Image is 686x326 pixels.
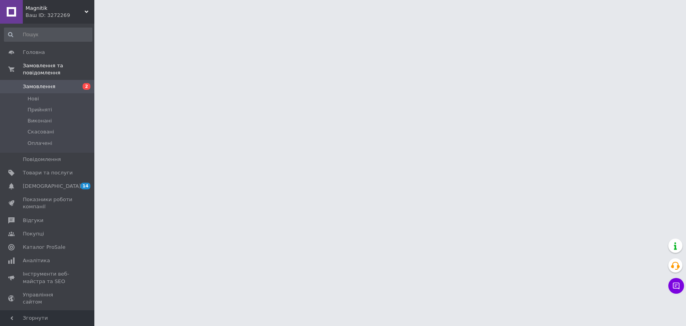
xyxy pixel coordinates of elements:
span: Відгуки [23,217,43,224]
span: Інструменти веб-майстра та SEO [23,270,73,285]
span: Оплачені [28,140,52,147]
span: Головна [23,49,45,56]
input: Пошук [4,28,92,42]
span: Аналітика [23,257,50,264]
span: Скасовані [28,128,54,135]
div: Ваш ID: 3272269 [26,12,94,19]
span: 2 [83,83,90,90]
span: Повідомлення [23,156,61,163]
span: Товари та послуги [23,169,73,176]
span: Замовлення [23,83,55,90]
span: Показники роботи компанії [23,196,73,210]
span: 14 [81,183,90,189]
span: Нові [28,95,39,102]
button: Чат з покупцем [668,278,684,294]
span: Покупці [23,230,44,237]
span: Управління сайтом [23,291,73,306]
span: Виконані [28,117,52,124]
span: Magnitik [26,5,85,12]
span: Прийняті [28,106,52,113]
span: Каталог ProSale [23,244,65,251]
span: [DEMOGRAPHIC_DATA] [23,183,81,190]
span: Замовлення та повідомлення [23,62,94,76]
